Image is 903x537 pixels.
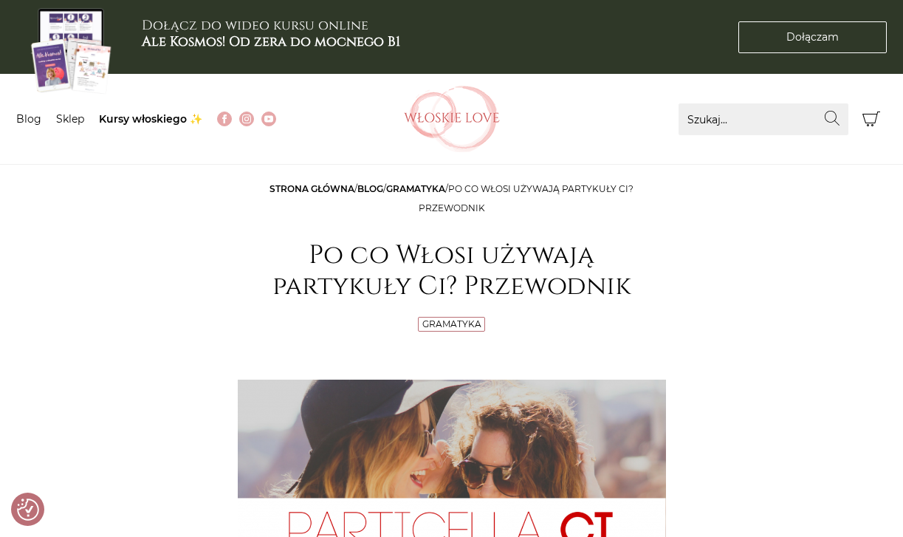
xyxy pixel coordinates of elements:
input: Szukaj... [679,103,848,135]
button: Koszyk [856,103,887,135]
a: Dołączam [738,21,887,53]
span: Dołączam [786,30,839,45]
img: Revisit consent button [17,499,39,521]
a: Strona główna [269,183,354,194]
a: Gramatyka [386,183,445,194]
a: Gramatyka [422,318,481,329]
a: Blog [357,183,383,194]
a: Sklep [56,112,84,126]
img: Włoskielove [404,86,500,152]
a: Kursy włoskiego ✨ [99,112,202,126]
h1: Po co Włosi używają partykuły Ci? Przewodnik [238,240,666,302]
span: / / / [269,183,634,213]
span: Po co Włosi używają partykuły Ci? Przewodnik [419,183,634,213]
h3: Dołącz do wideo kursu online [142,18,400,49]
a: Blog [16,112,41,126]
button: Preferencje co do zgód [17,499,39,521]
b: Ale Kosmos! Od zera do mocnego B1 [142,33,400,51]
